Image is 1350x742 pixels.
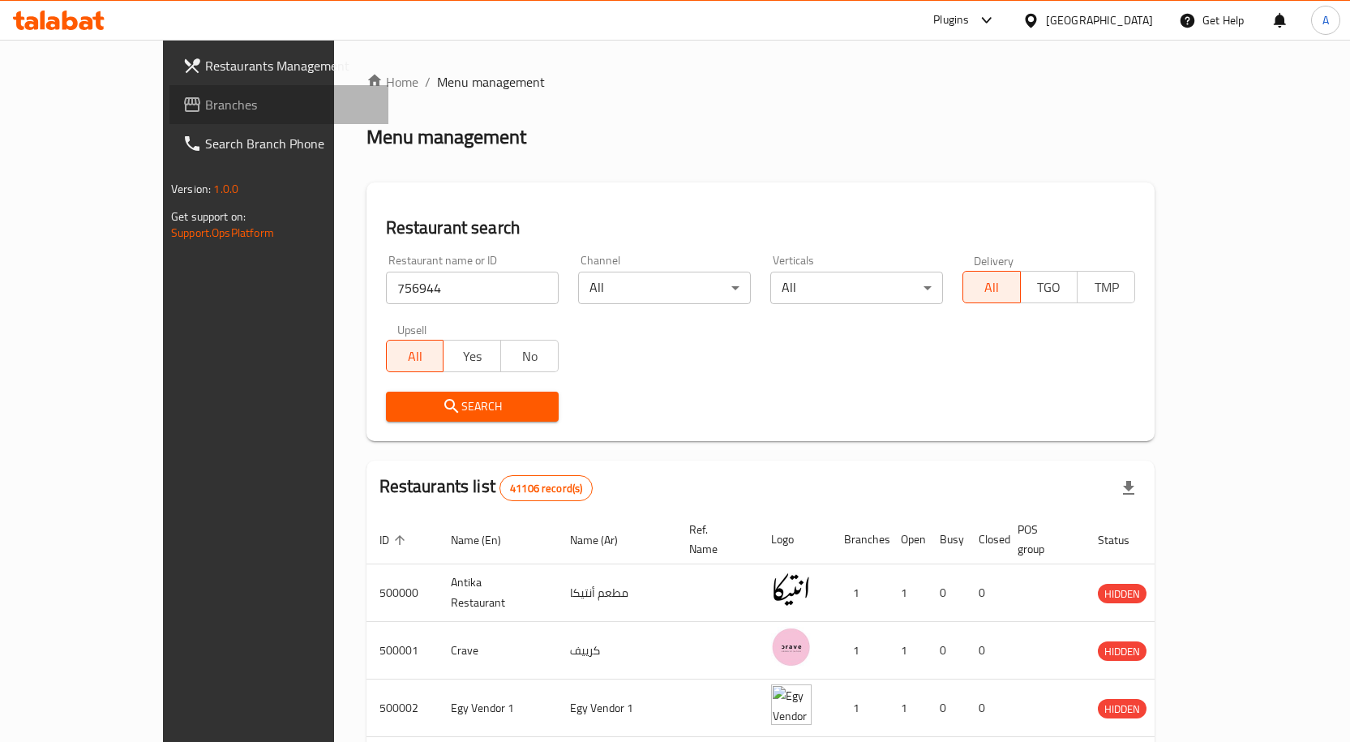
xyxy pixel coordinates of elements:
div: Total records count [499,475,593,501]
span: Branches [205,95,375,114]
label: Delivery [974,255,1014,266]
div: HIDDEN [1098,699,1146,718]
button: No [500,340,559,372]
span: TGO [1027,276,1072,299]
span: Search [399,397,546,417]
td: 500002 [366,680,438,737]
td: 1 [888,622,927,680]
td: 1 [831,622,888,680]
h2: Restaurant search [386,216,1135,240]
span: Ref. Name [689,520,739,559]
td: كرييف [557,622,676,680]
div: Export file [1109,469,1148,508]
th: Busy [927,515,966,564]
span: 1.0.0 [213,178,238,199]
th: Open [888,515,927,564]
div: [GEOGRAPHIC_DATA] [1046,11,1153,29]
label: Upsell [397,324,427,335]
button: Search [386,392,559,422]
span: Search Branch Phone [205,134,375,153]
img: Egy Vendor 1 [771,684,812,725]
div: All [770,272,943,304]
span: HIDDEN [1098,700,1146,718]
span: TMP [1084,276,1129,299]
span: Yes [450,345,495,368]
h2: Menu management [366,124,526,150]
a: Restaurants Management [169,46,388,85]
div: Plugins [933,11,969,30]
button: TGO [1020,271,1078,303]
nav: breadcrumb [366,72,1155,92]
span: Version: [171,178,211,199]
img: Crave [771,627,812,667]
span: Get support on: [171,206,246,227]
span: HIDDEN [1098,642,1146,661]
th: Logo [758,515,831,564]
span: A [1322,11,1329,29]
td: 1 [831,564,888,622]
span: HIDDEN [1098,585,1146,603]
input: Search for restaurant name or ID.. [386,272,559,304]
a: Support.OpsPlatform [171,222,274,243]
span: Name (En) [451,530,522,550]
td: 0 [927,622,966,680]
div: All [578,272,751,304]
div: HIDDEN [1098,584,1146,603]
li: / [425,72,431,92]
button: TMP [1077,271,1135,303]
a: Search Branch Phone [169,124,388,163]
button: Yes [443,340,501,372]
span: No [508,345,552,368]
span: 41106 record(s) [500,481,592,496]
button: All [386,340,444,372]
td: 1 [888,564,927,622]
span: All [393,345,438,368]
td: 0 [927,680,966,737]
td: Egy Vendor 1 [438,680,557,737]
span: ID [379,530,410,550]
td: 0 [966,680,1005,737]
td: مطعم أنتيكا [557,564,676,622]
td: Antika Restaurant [438,564,557,622]
div: HIDDEN [1098,641,1146,661]
a: Branches [169,85,388,124]
a: Home [366,72,418,92]
td: Egy Vendor 1 [557,680,676,737]
span: Name (Ar) [570,530,639,550]
td: 0 [966,622,1005,680]
button: All [962,271,1021,303]
th: Closed [966,515,1005,564]
td: 0 [966,564,1005,622]
span: Restaurants Management [205,56,375,75]
span: POS group [1018,520,1065,559]
td: 500001 [366,622,438,680]
td: Crave [438,622,557,680]
th: Branches [831,515,888,564]
span: All [970,276,1014,299]
h2: Restaurants list [379,474,594,501]
td: 0 [927,564,966,622]
td: 1 [888,680,927,737]
span: Menu management [437,72,545,92]
img: Antika Restaurant [771,569,812,610]
td: 1 [831,680,888,737]
td: 500000 [366,564,438,622]
span: Status [1098,530,1151,550]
